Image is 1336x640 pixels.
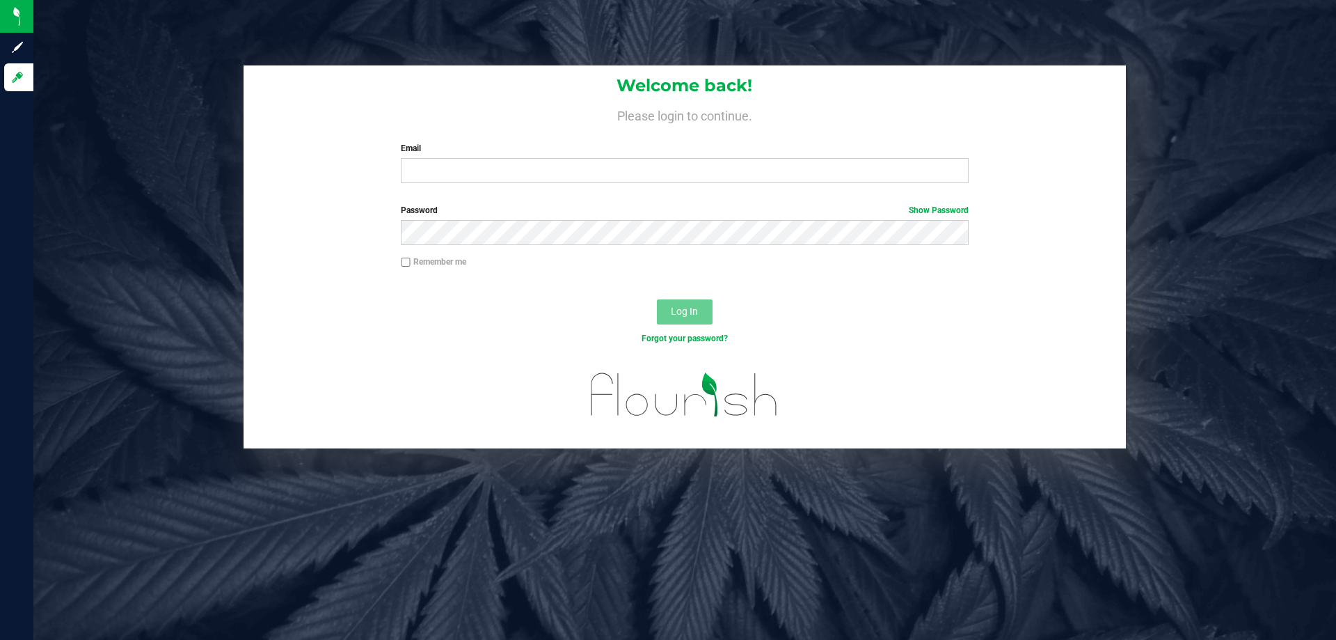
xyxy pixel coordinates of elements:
[401,142,968,155] label: Email
[244,77,1126,95] h1: Welcome back!
[244,106,1126,123] h4: Please login to continue.
[671,306,698,317] span: Log In
[401,258,411,267] input: Remember me
[909,205,969,215] a: Show Password
[574,359,795,430] img: flourish_logo.svg
[642,334,728,343] a: Forgot your password?
[10,40,24,54] inline-svg: Sign up
[657,299,713,325] button: Log In
[401,256,466,268] label: Remember me
[401,205,438,215] span: Password
[10,70,24,84] inline-svg: Log in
